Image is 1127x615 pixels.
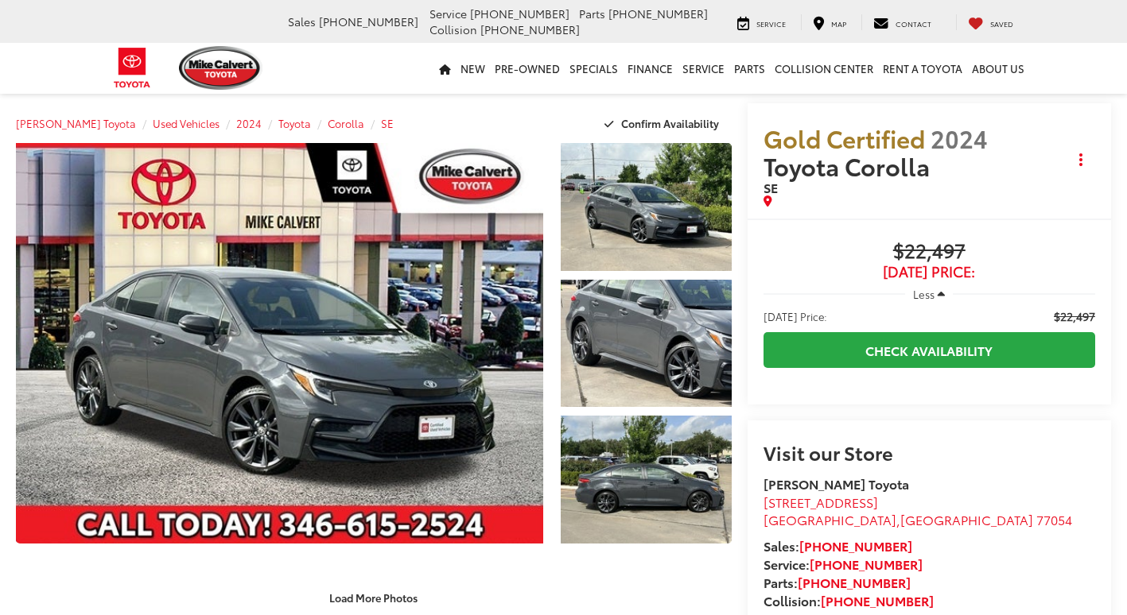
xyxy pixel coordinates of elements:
a: Toyota [278,116,311,130]
span: $22,497 [764,240,1095,264]
a: [PHONE_NUMBER] [810,555,923,573]
button: Actions [1067,146,1095,174]
img: 2024 Toyota Corolla SE [559,141,733,272]
a: Used Vehicles [153,116,220,130]
span: Contact [896,18,931,29]
a: Parts [729,43,770,94]
span: Toyota Corolla [764,149,935,183]
span: , [764,510,1072,528]
a: Expand Photo 0 [16,143,543,543]
span: Saved [990,18,1013,29]
span: [GEOGRAPHIC_DATA] [900,510,1033,528]
img: 2024 Toyota Corolla SE [559,415,733,545]
span: Sales [288,14,316,29]
strong: Service: [764,555,923,573]
a: Home [434,43,456,94]
a: Expand Photo 3 [561,416,731,543]
a: [PHONE_NUMBER] [798,573,911,591]
a: Pre-Owned [490,43,565,94]
span: Service [429,6,467,21]
a: [PHONE_NUMBER] [821,591,934,609]
a: Contact [861,14,943,30]
span: Map [831,18,846,29]
strong: Parts: [764,573,911,591]
button: Confirm Availability [596,110,732,137]
span: [PHONE_NUMBER] [319,14,418,29]
a: Map [801,14,858,30]
span: [DATE] Price: [764,308,827,324]
span: SE [764,178,778,196]
a: Service [725,14,798,30]
button: Load More Photos [318,584,429,612]
span: [DATE] Price: [764,264,1095,280]
strong: [PERSON_NAME] Toyota [764,474,909,493]
a: Collision Center [770,43,878,94]
span: $22,497 [1054,308,1095,324]
a: New [456,43,490,94]
span: Collision [429,21,477,37]
a: [PHONE_NUMBER] [799,536,912,555]
span: 2024 [931,121,988,155]
a: Finance [623,43,678,94]
span: Less [913,287,935,301]
span: Gold Certified [764,121,925,155]
a: Expand Photo 2 [561,280,731,408]
img: Mike Calvert Toyota [179,46,263,90]
strong: Sales: [764,536,912,555]
span: 77054 [1036,510,1072,528]
a: Corolla [328,116,364,130]
h2: Visit our Store [764,442,1095,462]
a: Check Availability [764,332,1095,368]
a: Rent a Toyota [878,43,967,94]
strong: Collision: [764,591,934,609]
button: Less [905,280,953,308]
a: About Us [967,43,1029,94]
a: Specials [565,43,623,94]
span: [PHONE_NUMBER] [608,6,708,21]
img: 2024 Toyota Corolla SE [10,141,548,544]
a: SE [381,116,394,130]
span: Parts [579,6,605,21]
a: [PERSON_NAME] Toyota [16,116,136,130]
span: [PHONE_NUMBER] [480,21,580,37]
a: My Saved Vehicles [956,14,1025,30]
a: Expand Photo 1 [561,143,731,271]
span: [STREET_ADDRESS] [764,493,878,511]
a: Service [678,43,729,94]
span: [PHONE_NUMBER] [470,6,569,21]
span: [GEOGRAPHIC_DATA] [764,510,896,528]
img: Toyota [103,42,162,94]
img: 2024 Toyota Corolla SE [559,278,733,408]
span: Confirm Availability [621,116,719,130]
a: 2024 [236,116,262,130]
a: [STREET_ADDRESS] [GEOGRAPHIC_DATA],[GEOGRAPHIC_DATA] 77054 [764,493,1072,529]
span: dropdown dots [1079,153,1082,166]
span: Service [756,18,786,29]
